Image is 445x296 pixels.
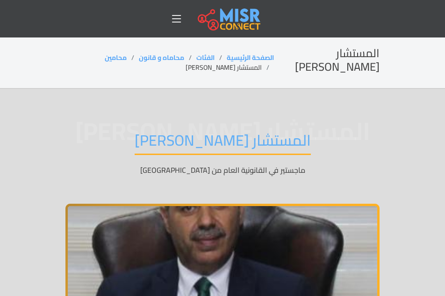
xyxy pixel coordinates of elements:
img: main.misr_connect [198,7,260,30]
h2: المستشار [PERSON_NAME] [274,47,380,74]
a: الفئات [196,52,215,64]
p: ماجستير في القانونية العام من [GEOGRAPHIC_DATA] [65,164,380,176]
h1: المستشار [PERSON_NAME] [135,131,311,155]
a: محامين [105,52,127,64]
a: الصفحة الرئيسية [227,52,274,64]
a: محاماه و قانون [139,52,184,64]
li: المستشار [PERSON_NAME] [186,63,274,73]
